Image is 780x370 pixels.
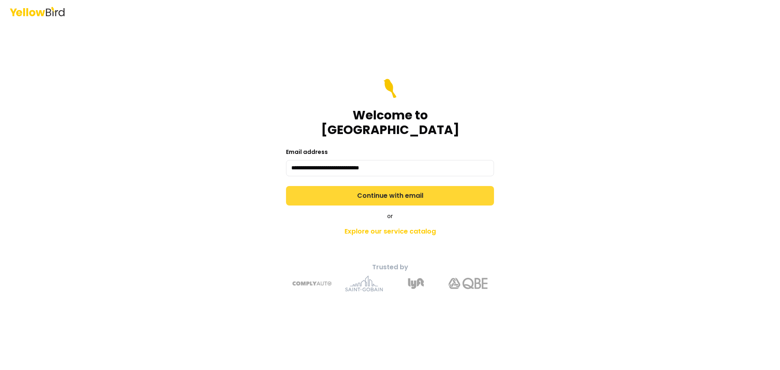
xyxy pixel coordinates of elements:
[387,212,393,220] span: or
[247,223,533,240] a: Explore our service catalog
[286,108,494,137] h1: Welcome to [GEOGRAPHIC_DATA]
[286,148,328,156] label: Email address
[247,262,533,272] p: Trusted by
[286,186,494,206] button: Continue with email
